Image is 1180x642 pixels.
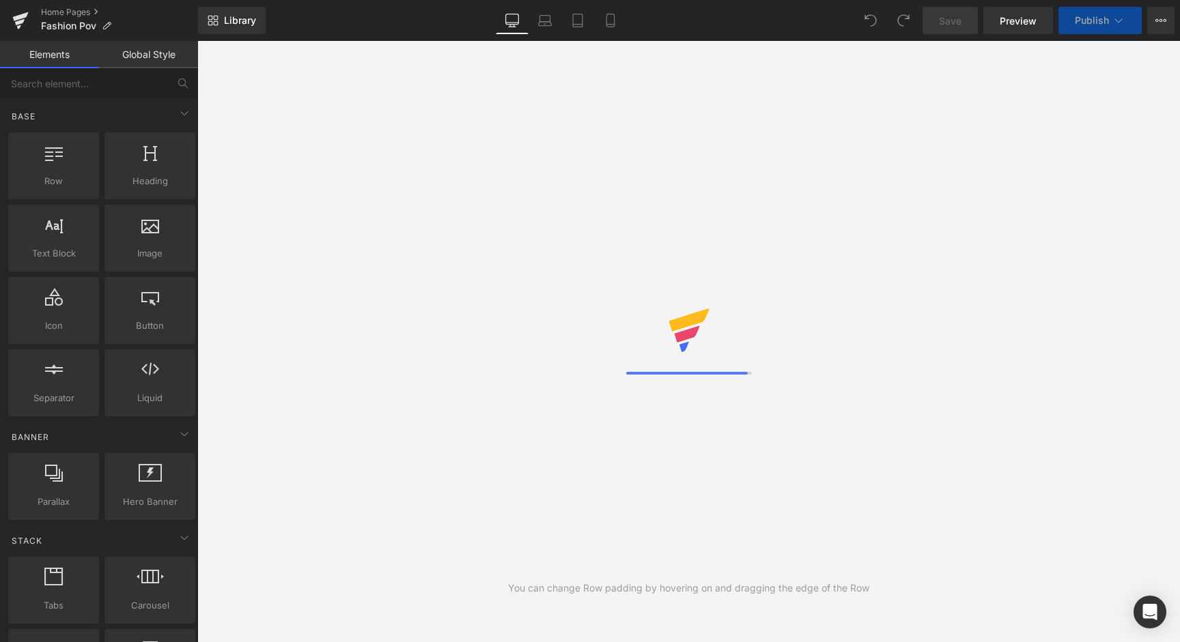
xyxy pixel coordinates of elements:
span: Row [12,174,95,188]
a: Tablet [561,7,594,34]
span: Preview [1000,14,1037,28]
span: Banner [10,431,51,443]
span: Tabs [12,598,95,613]
button: Undo [857,7,884,34]
button: Publish [1058,7,1142,34]
span: Stack [10,534,44,547]
a: Home Pages [41,7,198,18]
a: Preview [983,7,1053,34]
span: Liquid [109,391,191,405]
div: Open Intercom Messenger [1134,596,1166,628]
a: Mobile [594,7,627,34]
span: Text Block [12,246,95,261]
a: New Library [198,7,266,34]
span: Carousel [109,598,191,613]
span: Library [224,14,256,27]
button: More [1147,7,1175,34]
span: Hero Banner [109,495,191,509]
span: Heading [109,174,191,188]
span: Icon [12,319,95,333]
span: Publish [1075,15,1109,26]
a: Laptop [529,7,561,34]
span: Fashion Pov [41,20,96,31]
button: Redo [890,7,917,34]
a: Desktop [496,7,529,34]
span: Parallax [12,495,95,509]
a: Global Style [99,41,198,68]
span: Base [10,110,37,123]
div: You can change Row padding by hovering on and dragging the edge of the Row [508,581,869,596]
span: Button [109,319,191,333]
span: Image [109,246,191,261]
span: Separator [12,391,95,405]
span: Save [939,14,961,28]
